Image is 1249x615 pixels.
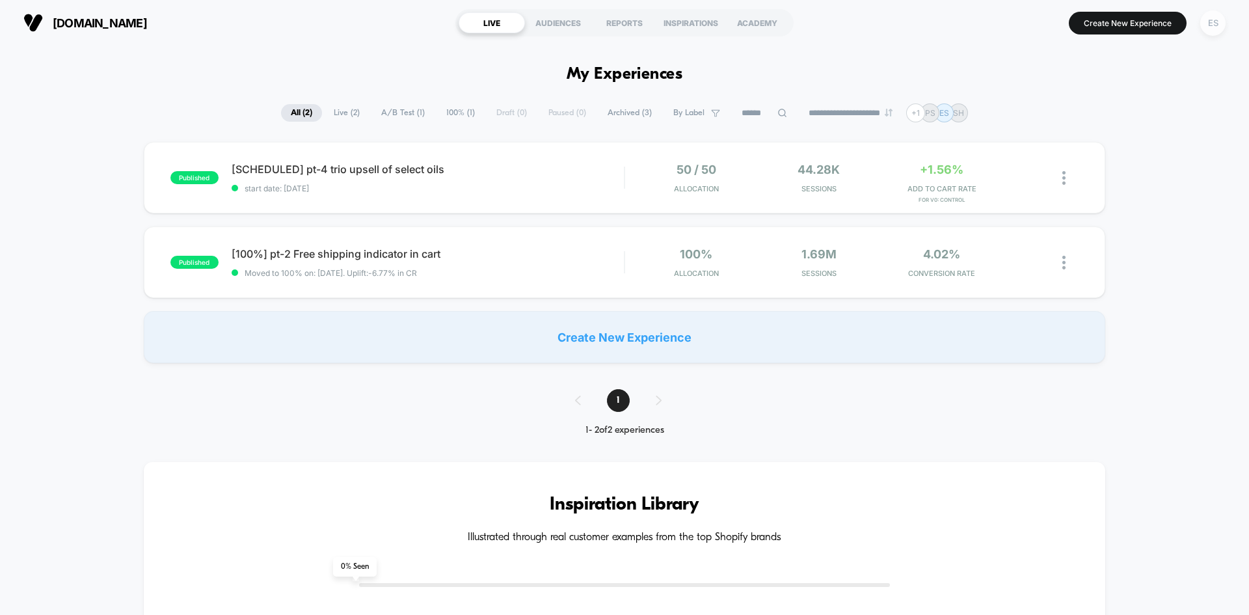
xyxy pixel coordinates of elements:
div: 1 - 2 of 2 experiences [562,425,688,436]
button: ES [1196,10,1229,36]
span: 100% ( 1 ) [436,104,485,122]
div: ACADEMY [724,12,790,33]
span: 4.02% [923,247,960,261]
span: +1.56% [920,163,963,176]
span: published [170,171,219,184]
span: Sessions [761,269,878,278]
div: + 1 [906,103,925,122]
span: 100% [680,247,712,261]
span: 0 % Seen [333,557,377,577]
span: Live ( 2 ) [324,104,369,122]
span: [SCHEDULED] pt-4 trio upsell of select oils [232,163,624,176]
div: Create New Experience [144,311,1105,363]
div: LIVE [459,12,525,33]
span: for v0: Control [883,197,1000,203]
p: ES [939,108,949,118]
span: start date: [DATE] [232,184,624,193]
span: 1.69M [801,247,837,261]
span: 44.28k [798,163,840,176]
button: [DOMAIN_NAME] [20,12,151,33]
img: close [1062,171,1066,185]
div: REPORTS [591,12,658,33]
img: end [885,109,893,116]
p: PS [925,108,935,118]
span: Sessions [761,184,878,193]
span: [DOMAIN_NAME] [53,16,147,30]
span: A/B Test ( 1 ) [371,104,435,122]
div: INSPIRATIONS [658,12,724,33]
div: ES [1200,10,1226,36]
h3: Inspiration Library [183,495,1066,515]
span: 1 [607,389,630,412]
img: close [1062,256,1066,269]
img: Visually logo [23,13,43,33]
span: Moved to 100% on: [DATE] . Uplift: -6.77% in CR [245,268,417,278]
span: Allocation [674,269,719,278]
span: CONVERSION RATE [883,269,1000,278]
span: 50 / 50 [677,163,716,176]
button: Create New Experience [1069,12,1187,34]
p: SH [953,108,964,118]
span: [100%] pt-2 Free shipping indicator in cart [232,247,624,260]
h4: Illustrated through real customer examples from the top Shopify brands [183,532,1066,544]
span: Allocation [674,184,719,193]
span: published [170,256,219,269]
span: Archived ( 3 ) [598,104,662,122]
div: AUDIENCES [525,12,591,33]
span: By Label [673,108,705,118]
span: All ( 2 ) [281,104,322,122]
h1: My Experiences [567,65,683,84]
span: ADD TO CART RATE [883,184,1000,193]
